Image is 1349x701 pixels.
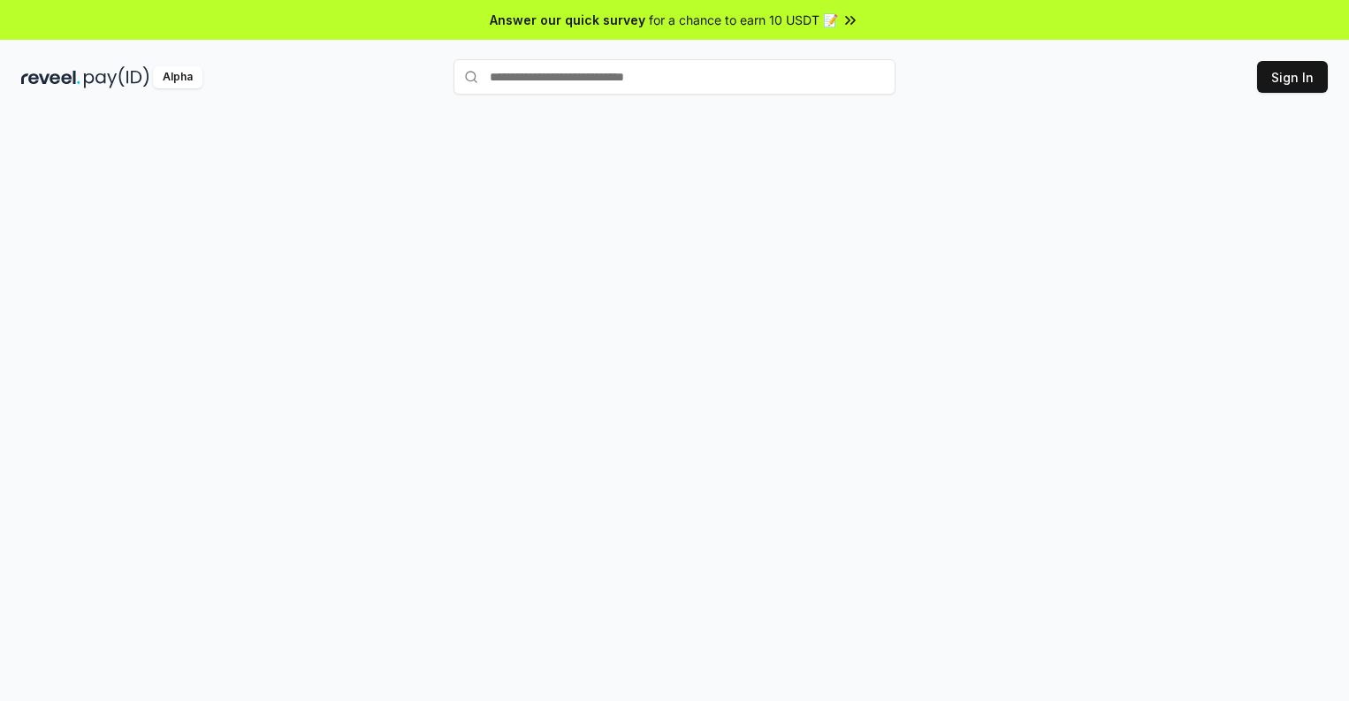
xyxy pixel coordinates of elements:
[21,66,80,88] img: reveel_dark
[153,66,202,88] div: Alpha
[490,11,645,29] span: Answer our quick survey
[84,66,149,88] img: pay_id
[649,11,838,29] span: for a chance to earn 10 USDT 📝
[1257,61,1328,93] button: Sign In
